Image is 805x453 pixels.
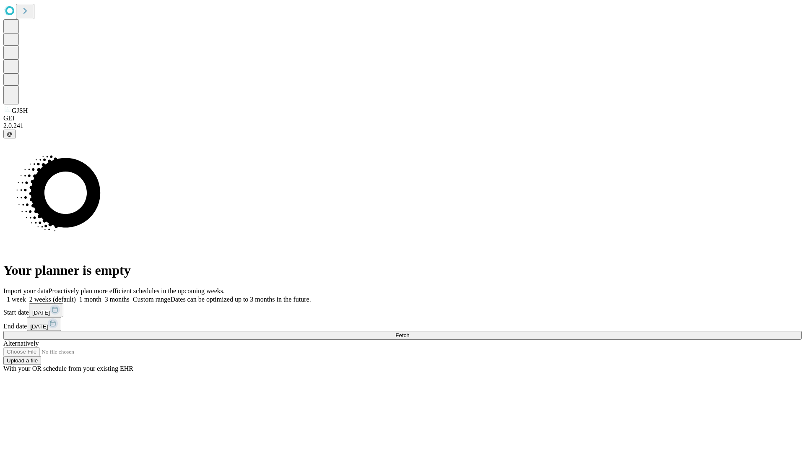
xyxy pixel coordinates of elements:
div: End date [3,317,802,331]
span: 1 week [7,296,26,303]
div: Start date [3,303,802,317]
span: Custom range [133,296,170,303]
button: Upload a file [3,356,41,365]
div: GEI [3,115,802,122]
span: Dates can be optimized up to 3 months in the future. [170,296,311,303]
button: [DATE] [29,303,63,317]
button: @ [3,130,16,138]
span: 2 weeks (default) [29,296,76,303]
button: Fetch [3,331,802,340]
h1: Your planner is empty [3,263,802,278]
span: [DATE] [30,323,48,330]
button: [DATE] [27,317,61,331]
span: Fetch [395,332,409,338]
div: 2.0.241 [3,122,802,130]
span: 3 months [105,296,130,303]
span: 1 month [79,296,101,303]
span: Proactively plan more efficient schedules in the upcoming weeks. [49,287,225,294]
span: GJSH [12,107,28,114]
span: [DATE] [32,310,50,316]
span: Import your data [3,287,49,294]
span: With your OR schedule from your existing EHR [3,365,133,372]
span: @ [7,131,13,137]
span: Alternatively [3,340,39,347]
